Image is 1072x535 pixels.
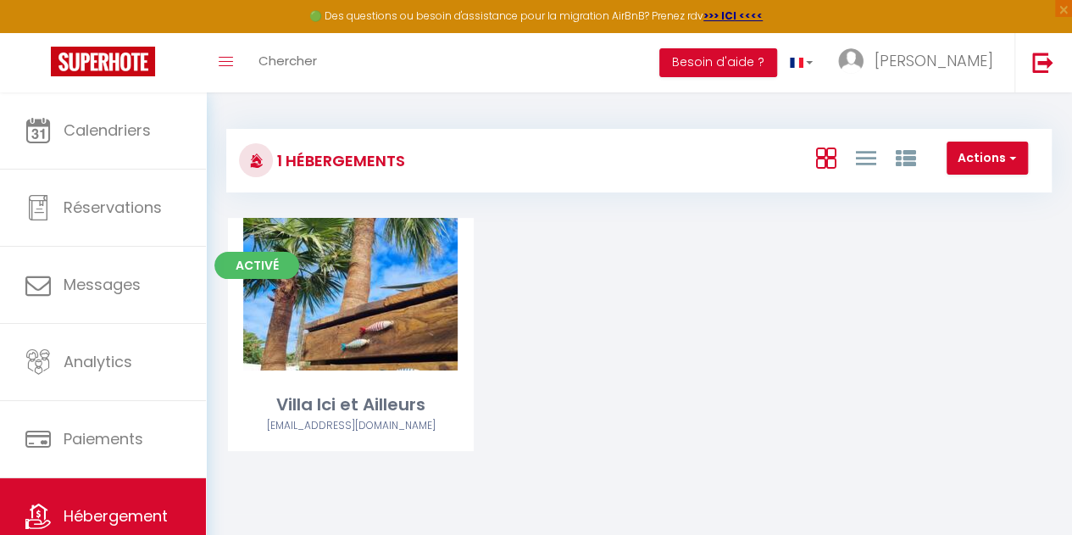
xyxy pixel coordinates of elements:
img: logout [1032,52,1053,73]
a: Vue par Groupe [895,143,915,171]
a: Vue en Box [815,143,836,171]
button: Actions [947,142,1028,176]
div: Airbnb [228,418,474,434]
span: [PERSON_NAME] [875,50,993,71]
span: Analytics [64,351,132,372]
a: >>> ICI <<<< [703,8,763,23]
span: Activé [214,252,299,279]
span: Messages [64,274,141,295]
span: Réservations [64,197,162,218]
span: Chercher [258,52,317,70]
a: Chercher [246,33,330,92]
img: Super Booking [51,47,155,76]
a: ... [PERSON_NAME] [825,33,1014,92]
a: Vue en Liste [855,143,875,171]
h3: 1 Hébergements [273,142,405,180]
img: ... [838,48,864,74]
button: Besoin d'aide ? [659,48,777,77]
span: Paiements [64,428,143,449]
span: Hébergement [64,505,168,527]
div: Villa Ici et Ailleurs [228,392,474,418]
span: Calendriers [64,120,151,141]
